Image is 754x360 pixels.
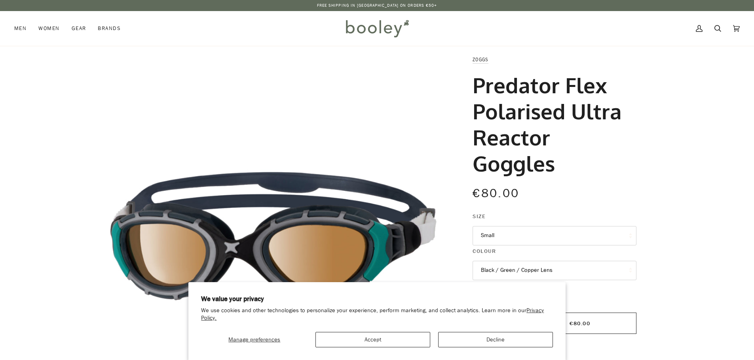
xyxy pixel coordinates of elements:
[14,11,32,46] a: Men
[473,185,519,202] span: €80.00
[38,25,59,32] span: Women
[201,295,553,303] h2: We value your privacy
[315,332,430,347] button: Accept
[473,72,631,177] h1: Predator Flex Polarised Ultra Reactor Goggles
[72,25,86,32] span: Gear
[228,336,280,343] span: Manage preferences
[92,11,127,46] a: Brands
[438,332,553,347] button: Decline
[201,307,544,322] a: Privacy Policy.
[66,11,92,46] a: Gear
[14,25,27,32] span: Men
[473,247,496,255] span: Colour
[473,226,636,245] button: Small
[570,320,590,327] span: €80.00
[201,307,553,322] p: We use cookies and other technologies to personalize your experience, perform marketing, and coll...
[473,261,636,280] button: Black / Green / Copper Lens
[32,11,65,46] a: Women
[342,17,412,40] img: Booley
[560,320,568,327] span: •
[201,332,308,347] button: Manage preferences
[317,2,437,9] p: Free Shipping in [GEOGRAPHIC_DATA] on Orders €50+
[98,25,121,32] span: Brands
[473,56,488,63] a: Zoggs
[473,212,486,221] span: Size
